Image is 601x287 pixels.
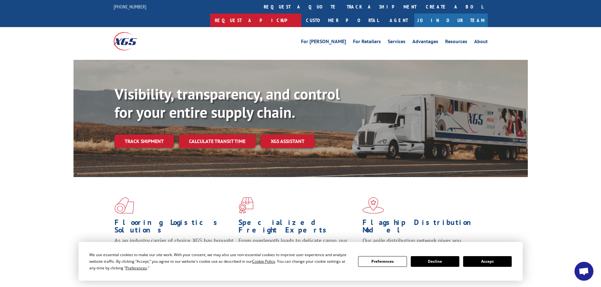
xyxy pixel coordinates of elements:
a: For Retailers [353,39,381,46]
a: For [PERSON_NAME] [301,39,346,46]
button: Preferences [358,256,407,267]
p: From overlength loads to delicate cargo, our experienced staff knows the best way to move your fr... [239,237,358,265]
a: Track shipment [115,135,174,148]
span: Preferences [126,265,147,271]
a: Resources [445,39,467,46]
a: XGS ASSISTANT [261,135,315,148]
a: Join Our Team [414,14,488,27]
img: xgs-icon-focused-on-flooring-red [239,197,253,214]
img: xgs-icon-total-supply-chain-intelligence-red [115,197,134,214]
b: Visibility, transparency, and control for your entire supply chain. [115,84,340,122]
div: Cookie Consent Prompt [79,242,523,281]
a: Services [388,39,405,46]
a: Agent [383,14,414,27]
img: xgs-icon-flagship-distribution-model-red [362,197,384,214]
a: Advantages [412,39,438,46]
h1: Flagship Distribution Model [362,219,482,237]
button: Decline [411,256,459,267]
a: About [474,39,488,46]
h1: Flooring Logistics Solutions [115,219,234,237]
a: [PHONE_NUMBER] [114,3,146,10]
div: Open chat [574,262,593,281]
span: As an industry carrier of choice, XGS has brought innovation and dedication to flooring logistics... [115,237,233,259]
a: Customer Portal [301,14,383,27]
a: Calculate transit time [179,135,256,148]
a: Request a pickup [210,14,301,27]
span: Our agile distribution network gives you nationwide inventory management on demand. [362,237,479,252]
span: Cookie Policy [252,259,275,264]
div: We use essential cookies to make our site work. With your consent, we may also use non-essential ... [89,251,351,271]
button: Accept [463,256,512,267]
h1: Specialized Freight Experts [239,219,358,237]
